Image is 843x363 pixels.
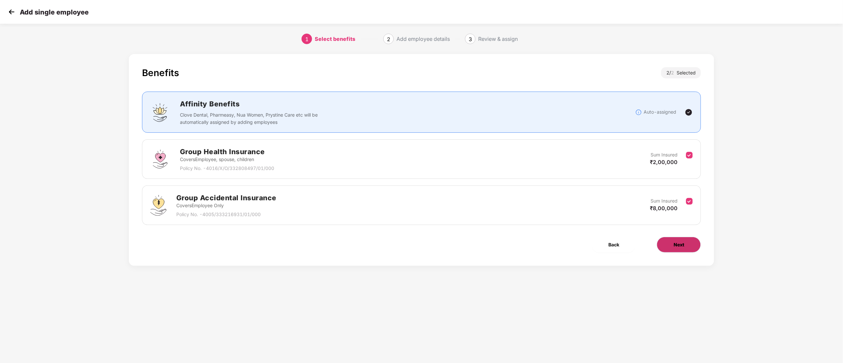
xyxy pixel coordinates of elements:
h2: Group Health Insurance [180,146,274,157]
button: Next [657,237,701,253]
span: 2 [671,70,677,75]
div: Add employee details [396,34,450,44]
span: ₹2,00,000 [650,159,678,165]
span: Next [674,241,684,248]
div: Benefits [142,67,179,78]
span: 1 [305,36,308,42]
p: Policy No. - 4005/333216931/01/000 [176,211,276,218]
img: svg+xml;base64,PHN2ZyB4bWxucz0iaHR0cDovL3d3dy53My5vcmcvMjAwMC9zdmciIHdpZHRoPSI0OS4zMjEiIGhlaWdodD... [150,195,166,216]
p: Clove Dental, Pharmeasy, Nua Women, Prystine Care etc will be automatically assigned by adding em... [180,111,322,126]
span: 3 [469,36,472,42]
p: Add single employee [20,8,89,16]
p: Auto-assigned [644,108,676,116]
span: ₹8,00,000 [650,205,678,211]
img: svg+xml;base64,PHN2ZyB4bWxucz0iaHR0cDovL3d3dy53My5vcmcvMjAwMC9zdmciIHdpZHRoPSIzMCIgaGVpZ2h0PSIzMC... [7,7,16,17]
span: 2 [387,36,390,42]
p: Sum Insured [651,197,678,205]
h2: Affinity Benefits [180,98,417,109]
div: Review & assign [478,34,518,44]
p: Policy No. - 4016/X/O/332808497/01/000 [180,165,274,172]
img: svg+xml;base64,PHN2ZyBpZD0iR3JvdXBfSGVhbHRoX0luc3VyYW5jZSIgZGF0YS1uYW1lPSJHcm91cCBIZWFsdGggSW5zdX... [150,149,170,169]
img: svg+xml;base64,PHN2ZyBpZD0iVGljay0yNHgyNCIgeG1sbnM9Imh0dHA6Ly93d3cudzMub3JnLzIwMDAvc3ZnIiB3aWR0aD... [685,108,693,116]
img: svg+xml;base64,PHN2ZyBpZD0iSW5mb18tXzMyeDMyIiBkYXRhLW5hbWU9IkluZm8gLSAzMngzMiIgeG1sbnM9Imh0dHA6Ly... [635,109,642,116]
span: Back [608,241,619,248]
p: Covers Employee Only [176,202,276,209]
h2: Group Accidental Insurance [176,192,276,203]
img: svg+xml;base64,PHN2ZyBpZD0iQWZmaW5pdHlfQmVuZWZpdHMiIGRhdGEtbmFtZT0iQWZmaW5pdHkgQmVuZWZpdHMiIHhtbG... [150,102,170,122]
p: Sum Insured [651,151,678,158]
button: Back [592,237,636,253]
div: 2 / Selected [661,67,701,78]
div: Select benefits [315,34,355,44]
p: Covers Employee, spouse, children [180,156,274,163]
